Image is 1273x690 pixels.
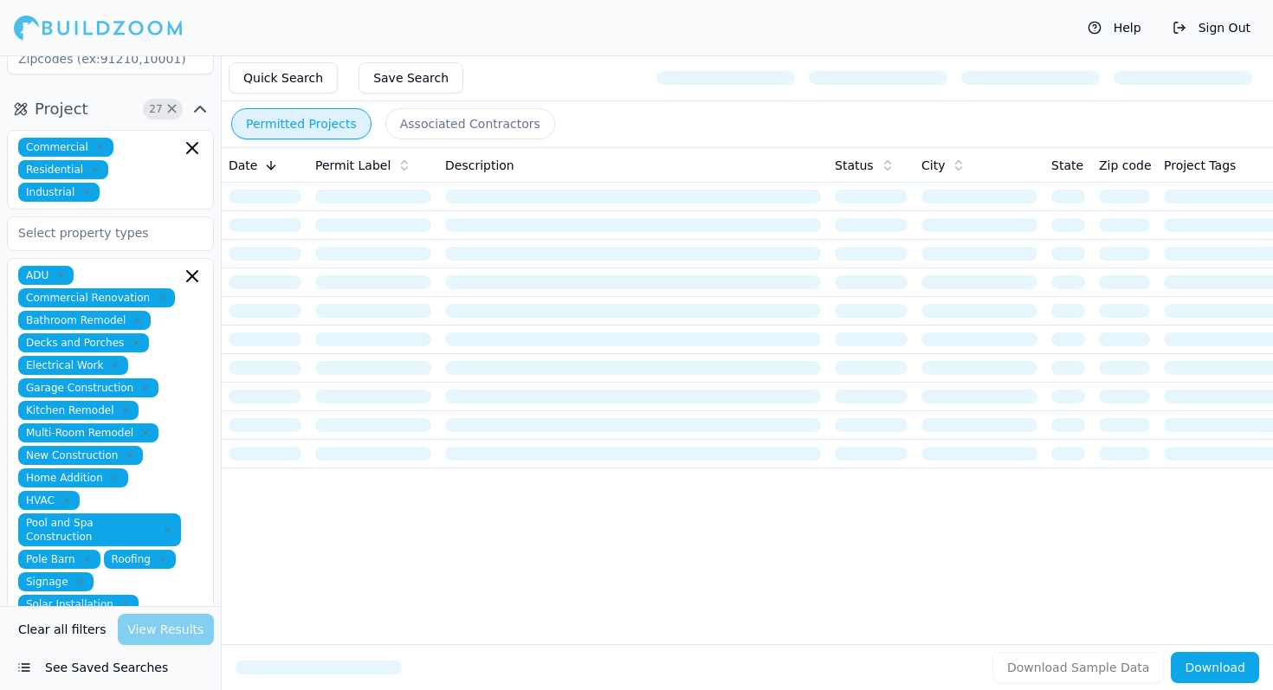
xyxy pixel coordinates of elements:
[1164,14,1259,42] button: Sign Out
[165,105,178,113] span: Clear Project filters
[18,356,128,375] span: Electrical Work
[18,423,158,442] span: Multi-Room Remodel
[7,95,214,123] button: Project27Clear Project filters
[104,550,176,569] span: Roofing
[18,160,108,179] span: Residential
[147,100,165,118] span: 27
[18,491,80,510] span: HVAC
[18,550,100,569] span: Pole Barn
[18,572,94,591] span: Signage
[229,157,257,174] span: Date
[231,108,372,139] button: Permitted Projects
[18,446,143,465] span: New Construction
[18,378,158,397] span: Garage Construction
[385,108,555,139] button: Associated Contractors
[835,157,874,174] span: Status
[18,595,139,614] span: Solar Installation
[359,62,463,94] button: Save Search
[18,183,100,202] span: Industrial
[8,217,191,248] input: Select property types
[18,266,74,285] span: ADU
[1099,157,1152,174] span: Zip code
[18,311,151,330] span: Bathroom Remodel
[1051,157,1083,174] span: State
[18,333,149,352] span: Decks and Porches
[7,652,214,683] button: See Saved Searches
[1079,14,1150,42] button: Help
[445,157,514,174] span: Description
[14,614,111,645] button: Clear all filters
[7,43,214,74] input: Zipcodes (ex:91210,10001)
[1164,157,1236,174] span: Project Tags
[18,138,113,157] span: Commercial
[18,468,128,487] span: Home Addition
[18,288,175,307] span: Commercial Renovation
[18,513,181,546] span: Pool and Spa Construction
[229,62,338,94] button: Quick Search
[18,401,139,420] span: Kitchen Remodel
[921,157,945,174] span: City
[1171,652,1259,683] button: Download
[315,157,391,174] span: Permit Label
[35,97,88,121] span: Project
